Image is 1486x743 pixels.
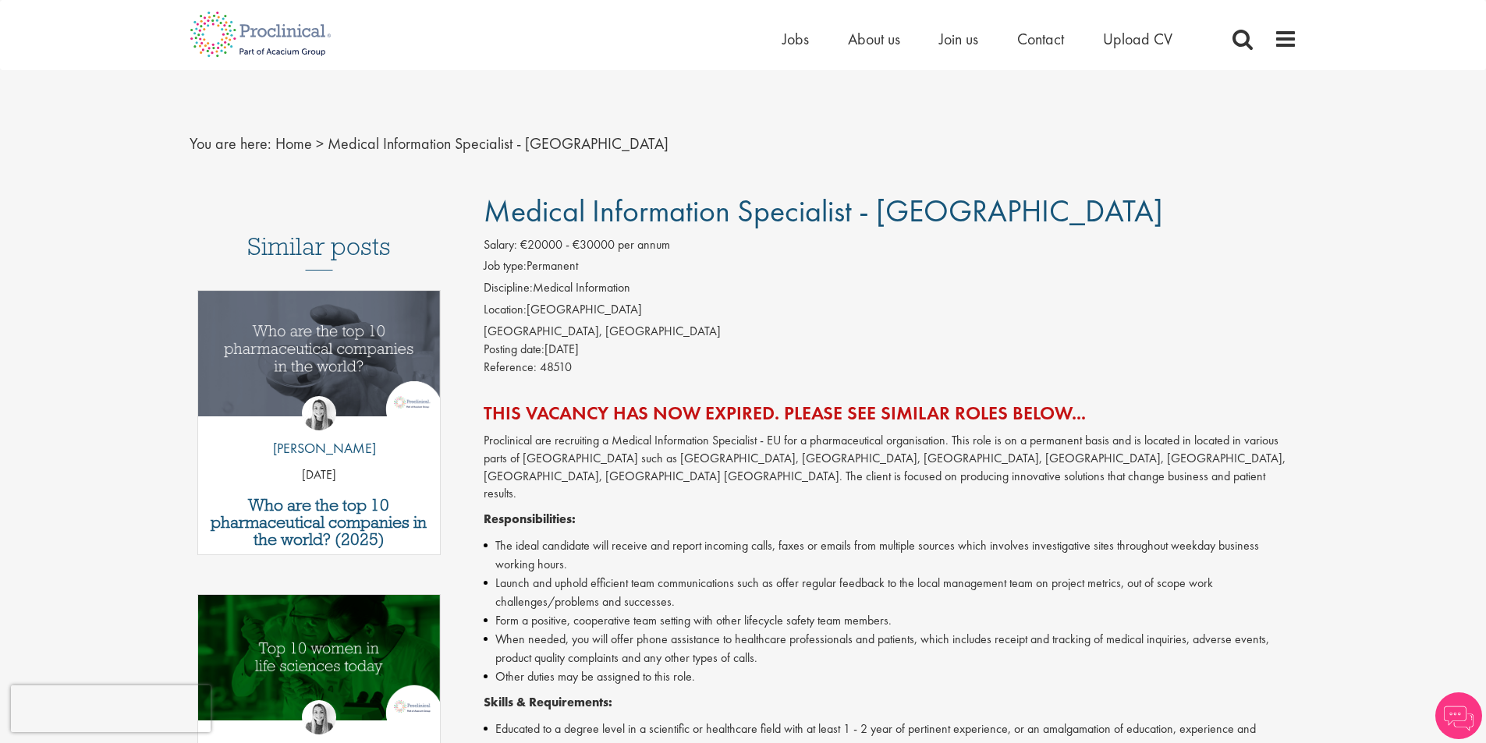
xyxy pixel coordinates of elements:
[484,694,612,710] strong: Skills & Requirements:
[484,403,1297,423] h2: This vacancy has now expired. Please see similar roles below...
[484,341,544,357] span: Posting date:
[484,359,537,377] label: Reference:
[484,630,1297,667] li: When needed, you will offer phone assistance to healthcare professionals and patients, which incl...
[206,497,433,548] a: Who are the top 10 pharmaceutical companies in the world? (2025)
[198,466,441,484] p: [DATE]
[484,301,527,319] label: Location:
[939,29,978,49] a: Join us
[484,279,1297,301] li: Medical Information
[484,667,1297,686] li: Other duties may be assigned to this role.
[484,432,1297,503] p: Proclinical are recruiting a Medical Information Specialist - EU for a pharmaceutical organisatio...
[1103,29,1172,49] a: Upload CV
[261,396,376,466] a: Hannah Burke [PERSON_NAME]
[1435,692,1482,739] img: Chatbot
[198,291,441,429] a: Link to a post
[484,341,1297,359] div: [DATE]
[484,279,533,297] label: Discipline:
[484,574,1297,611] li: Launch and uphold efficient team communications such as offer regular feedback to the local manag...
[484,236,517,254] label: Salary:
[198,595,441,733] a: Link to a post
[198,291,441,416] img: Top 10 pharmaceutical companies in the world 2025
[484,257,527,275] label: Job type:
[782,29,809,49] a: Jobs
[484,323,1297,341] div: [GEOGRAPHIC_DATA], [GEOGRAPHIC_DATA]
[484,611,1297,630] li: Form a positive, cooperative team setting with other lifecycle safety team members.
[302,396,336,430] img: Hannah Burke
[484,257,1297,279] li: Permanent
[484,191,1163,231] span: Medical Information Specialist - [GEOGRAPHIC_DATA]
[247,233,391,271] h3: Similar posts
[190,133,271,154] span: You are here:
[302,700,336,734] img: Hannah Burke
[261,438,376,458] p: [PERSON_NAME]
[275,133,312,154] a: breadcrumb link
[848,29,900,49] a: About us
[540,359,572,375] span: 48510
[484,301,1297,323] li: [GEOGRAPHIC_DATA]
[198,595,441,720] img: Top 10 women in life sciences today
[1017,29,1064,49] a: Contact
[520,236,670,253] span: €20000 - €30000 per annum
[328,133,669,154] span: Medical Information Specialist - [GEOGRAPHIC_DATA]
[484,511,576,527] strong: Responsibilities:
[484,536,1297,574] li: The ideal candidate will receive and report incoming calls, faxes or emails from multiple sources...
[11,685,211,732] iframe: reCAPTCHA
[316,133,324,154] span: >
